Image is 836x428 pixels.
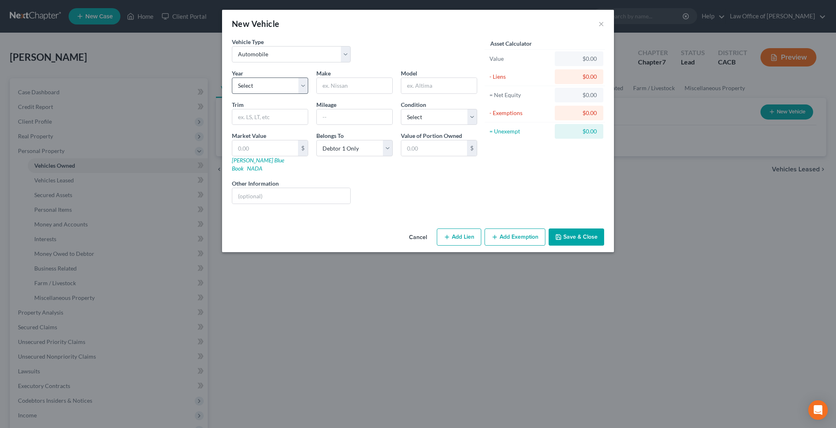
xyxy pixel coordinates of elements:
[561,91,597,99] div: $0.00
[316,100,336,109] label: Mileage
[298,140,308,156] div: $
[401,78,477,93] input: ex. Altima
[316,70,331,77] span: Make
[401,140,467,156] input: 0.00
[489,73,551,81] div: - Liens
[316,132,344,139] span: Belongs To
[401,69,417,78] label: Model
[232,188,350,204] input: (optional)
[232,69,243,78] label: Year
[561,127,597,135] div: $0.00
[549,228,604,246] button: Save & Close
[232,179,279,188] label: Other Information
[232,109,308,125] input: ex. LS, LT, etc
[232,140,298,156] input: 0.00
[561,55,597,63] div: $0.00
[489,109,551,117] div: - Exemptions
[232,100,244,109] label: Trim
[561,109,597,117] div: $0.00
[232,18,279,29] div: New Vehicle
[485,228,545,246] button: Add Exemption
[467,140,477,156] div: $
[232,38,264,46] label: Vehicle Type
[402,229,434,246] button: Cancel
[598,19,604,29] button: ×
[401,100,426,109] label: Condition
[489,55,551,63] div: Value
[437,228,481,246] button: Add Lien
[317,78,392,93] input: ex. Nissan
[489,127,551,135] div: = Unexempt
[317,109,392,125] input: --
[490,39,532,48] label: Asset Calculator
[232,131,266,140] label: Market Value
[401,131,462,140] label: Value of Portion Owned
[808,400,828,420] div: Open Intercom Messenger
[561,73,597,81] div: $0.00
[232,157,284,172] a: [PERSON_NAME] Blue Book
[247,165,262,172] a: NADA
[489,91,551,99] div: = Net Equity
